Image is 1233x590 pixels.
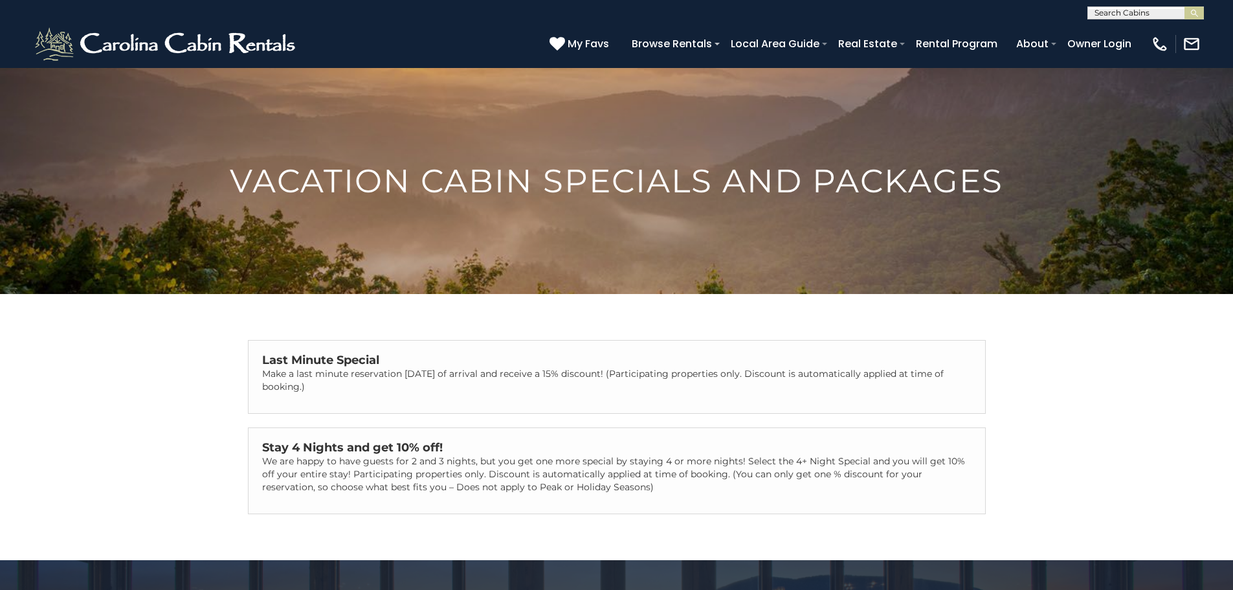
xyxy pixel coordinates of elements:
[262,455,972,494] p: We are happy to have guests for 2 and 3 nights, but you get one more special by staying 4 or more...
[1061,32,1138,55] a: Owner Login
[32,25,301,63] img: White-1-2.png
[262,367,972,393] p: Make a last minute reservation [DATE] of arrival and receive a 15% discount! (Participating prope...
[832,32,904,55] a: Real Estate
[724,32,826,55] a: Local Area Guide
[625,32,718,55] a: Browse Rentals
[909,32,1004,55] a: Rental Program
[262,440,443,455] strong: Stay 4 Nights and get 10% off!
[1183,35,1201,53] img: mail-regular-white.png
[1010,32,1055,55] a: About
[568,36,609,52] span: My Favs
[1151,35,1169,53] img: phone-regular-white.png
[262,353,379,367] strong: Last Minute Special
[550,36,612,52] a: My Favs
